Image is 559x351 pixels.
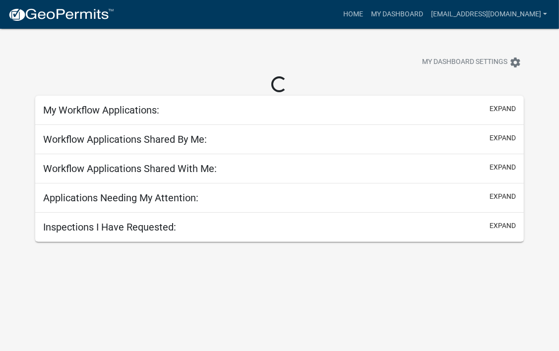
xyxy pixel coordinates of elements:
[339,5,367,24] a: Home
[490,133,516,143] button: expand
[490,104,516,114] button: expand
[43,221,176,233] h5: Inspections I Have Requested:
[43,133,207,145] h5: Workflow Applications Shared By Me:
[490,191,516,202] button: expand
[414,53,529,72] button: My Dashboard Settingssettings
[43,163,217,175] h5: Workflow Applications Shared With Me:
[427,5,551,24] a: [EMAIL_ADDRESS][DOMAIN_NAME]
[367,5,427,24] a: My Dashboard
[43,192,198,204] h5: Applications Needing My Attention:
[490,162,516,173] button: expand
[43,104,159,116] h5: My Workflow Applications:
[422,57,507,68] span: My Dashboard Settings
[509,57,521,68] i: settings
[490,221,516,231] button: expand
